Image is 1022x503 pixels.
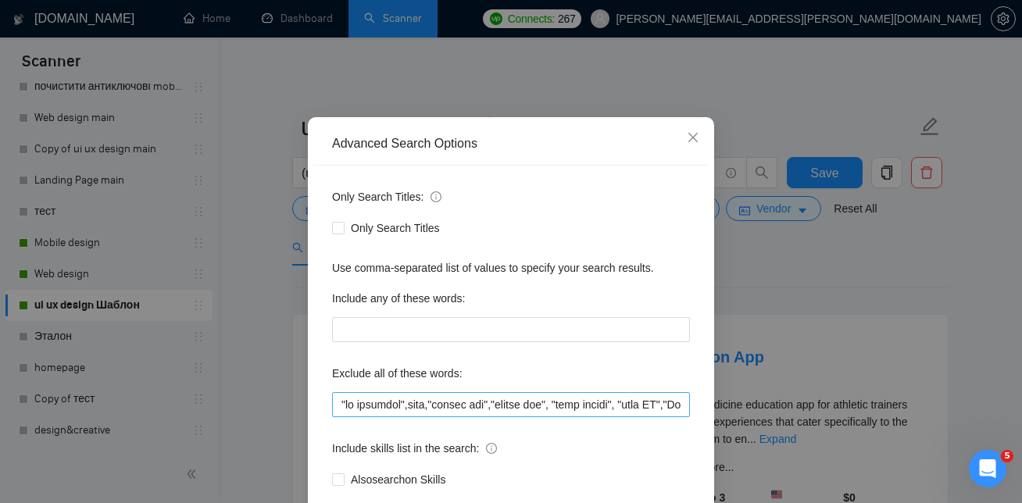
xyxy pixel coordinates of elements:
span: info-circle [431,191,441,202]
span: Only Search Titles [345,219,446,237]
span: Only Search Titles: [332,188,441,205]
div: Use comma-separated list of values to specify your search results. [332,259,690,276]
span: Include skills list in the search: [332,440,497,457]
iframe: Intercom live chat [969,450,1006,487]
span: close [687,131,699,144]
div: Advanced Search Options [332,135,690,152]
span: 5 [1001,450,1013,462]
span: info-circle [486,443,497,454]
span: Also search on Skills [345,471,452,488]
button: Close [672,117,714,159]
label: Include any of these words: [332,286,465,311]
label: Exclude all of these words: [332,361,463,386]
